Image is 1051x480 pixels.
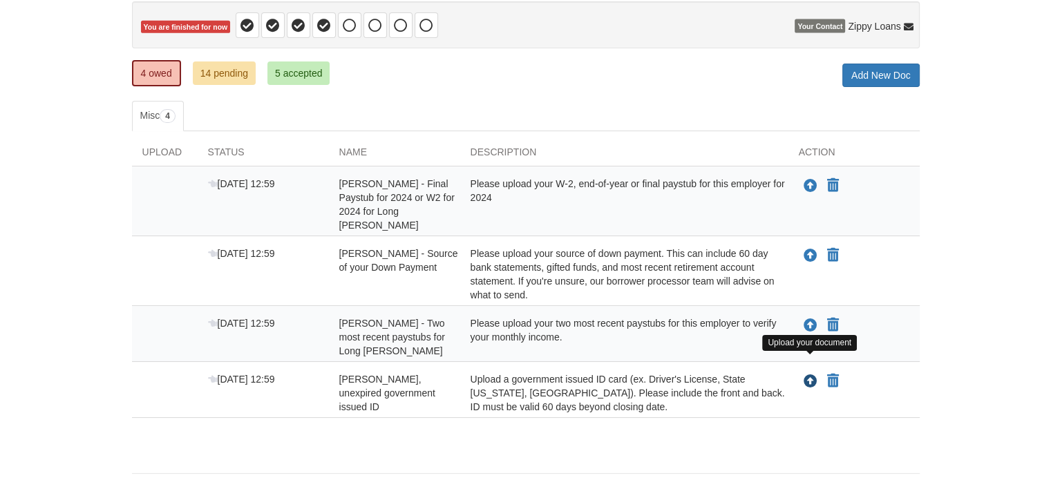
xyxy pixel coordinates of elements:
button: Declare Jeffrey Swan - Source of your Down Payment not applicable [826,247,840,264]
div: Please upload your two most recent paystubs for this employer to verify your monthly income. [460,316,788,358]
div: Upload your document [762,335,857,351]
div: Please upload your source of down payment. This can include 60 day bank statements, gifted funds,... [460,247,788,302]
a: Add New Doc [842,64,920,87]
button: Declare Jeffrey Swan - Valid, unexpired government issued ID not applicable [826,373,840,390]
a: 14 pending [193,61,256,85]
span: Zippy Loans [848,19,900,33]
div: Upload [132,145,198,166]
a: 5 accepted [267,61,330,85]
div: Name [329,145,460,166]
span: [PERSON_NAME] - Source of your Down Payment [339,248,458,273]
span: [PERSON_NAME], unexpired government issued ID [339,374,435,412]
button: Declare Jeffrey Swan - Final Paystub for 2024 or W2 for 2024 for Long John Silvers not applicable [826,177,840,194]
span: You are finished for now [141,21,231,34]
span: [DATE] 12:59 [208,248,275,259]
span: 4 [160,109,176,123]
button: Upload Jeffrey Swan - Final Paystub for 2024 or W2 for 2024 for Long John Silvers [802,177,819,195]
span: Your Contact [795,19,845,33]
span: [DATE] 12:59 [208,318,275,329]
button: Declare Jeffrey Swan - Two most recent paystubs for Long John Silvers not applicable [826,317,840,334]
div: Please upload your W-2, end-of-year or final paystub for this employer for 2024 [460,177,788,232]
button: Upload Jeffrey Swan - Valid, unexpired government issued ID [802,372,819,390]
button: Upload Jeffrey Swan - Source of your Down Payment [802,247,819,265]
span: [PERSON_NAME] - Final Paystub for 2024 or W2 for 2024 for Long [PERSON_NAME] [339,178,455,231]
span: [DATE] 12:59 [208,374,275,385]
div: Description [460,145,788,166]
span: [PERSON_NAME] - Two most recent paystubs for Long [PERSON_NAME] [339,318,445,356]
button: Upload Jeffrey Swan - Two most recent paystubs for Long John Silvers [802,316,819,334]
div: Action [788,145,920,166]
div: Upload a government issued ID card (ex. Driver's License, State [US_STATE], [GEOGRAPHIC_DATA]). P... [460,372,788,414]
span: [DATE] 12:59 [208,178,275,189]
div: Status [198,145,329,166]
a: Misc [132,101,184,131]
a: 4 owed [132,60,181,86]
